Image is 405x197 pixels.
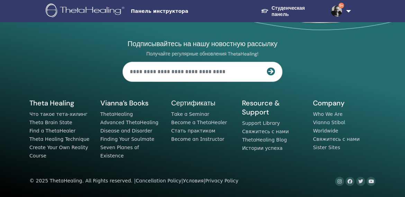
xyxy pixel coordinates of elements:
a: Seven Planes of Existence [100,145,139,159]
img: default.jpg [331,6,342,17]
a: Privacy Policy [205,178,238,183]
h5: Сертификаты [171,98,234,108]
p: Получайте регулярные обновления ThetaHealing! [123,51,282,57]
a: Advanced ThetaHealing [100,120,159,125]
a: Студенческая панель [255,2,325,21]
h5: Company [313,98,376,108]
a: Theta Brain State [29,120,72,125]
span: Панель инструктора [131,8,235,15]
h5: Resource & Support [242,98,305,117]
a: Cancellation Policy [136,178,181,183]
a: Finding Your Soulmate [100,136,154,142]
a: Sister Sites [313,145,340,150]
a: Support Library [242,120,280,126]
a: Истории успеха [242,145,282,151]
a: Worldwide [313,128,338,134]
div: © 2025 ThetaHealing. All Rights reserved. | | | [29,177,238,185]
h5: Theta Healing [29,98,92,108]
a: Who We Are [313,111,342,117]
a: ThetaHealing [100,111,133,117]
a: Что такое тета-хилинг [29,111,88,117]
a: Условия [183,178,204,183]
a: Create Your Own Reality Course [29,145,88,159]
h5: Vianna’s Books [100,98,163,108]
a: Become an Instructor [171,136,224,142]
a: Vianna Stibal [313,120,345,125]
a: ThetaHealing Blog [242,137,287,143]
span: 9+ [339,3,344,8]
a: Become a ThetaHealer [171,120,227,125]
a: Theta Healing Technique [29,136,89,142]
a: Свяжитесь с нами [313,136,360,142]
img: logo.png [46,3,127,19]
img: graduation-cap-white.svg [261,8,269,14]
a: Find a ThetaHealer [29,128,75,134]
a: Стать практиком [171,128,215,134]
a: Disease and Disorder [100,128,152,134]
a: Take a Seminar [171,111,209,117]
h4: Подписывайтесь на нашу новостную рассылку [123,39,282,48]
a: Свяжитесь с нами [242,129,289,134]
